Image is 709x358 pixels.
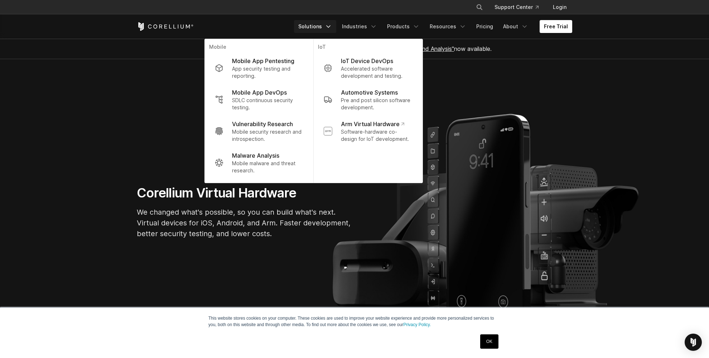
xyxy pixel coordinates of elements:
[137,185,352,201] h1: Corellium Virtual Hardware
[232,128,303,143] p: Mobile security research and introspection.
[208,315,501,328] p: This website stores cookies on your computer. These cookies are used to improve your website expe...
[467,1,572,14] div: Navigation Menu
[480,334,498,349] a: OK
[547,1,572,14] a: Login
[341,57,393,65] p: IoT Device DevOps
[341,65,413,80] p: Accelerated software development and testing.
[137,207,352,239] p: We changed what's possible, so you can build what's next. Virtual devices for iOS, Android, and A...
[403,322,431,327] a: Privacy Policy.
[294,20,336,33] a: Solutions
[318,43,418,52] p: IoT
[383,20,424,33] a: Products
[685,334,702,351] div: Open Intercom Messenger
[209,147,309,178] a: Malware Analysis Mobile malware and threat research.
[137,22,194,31] a: Corellium Home
[341,128,413,143] p: Software-hardware co-design for IoT development.
[341,88,398,97] p: Automotive Systems
[209,115,309,147] a: Vulnerability Research Mobile security research and introspection.
[341,120,404,128] p: Arm Virtual Hardware
[489,1,544,14] a: Support Center
[209,52,309,84] a: Mobile App Pentesting App security testing and reporting.
[294,20,572,33] div: Navigation Menu
[209,84,309,115] a: Mobile App DevOps SDLC continuous security testing.
[499,20,532,33] a: About
[425,20,471,33] a: Resources
[472,20,497,33] a: Pricing
[232,97,303,111] p: SDLC continuous security testing.
[473,1,486,14] button: Search
[209,43,309,52] p: Mobile
[232,120,293,128] p: Vulnerability Research
[232,65,303,80] p: App security testing and reporting.
[338,20,381,33] a: Industries
[318,115,418,147] a: Arm Virtual Hardware Software-hardware co-design for IoT development.
[232,151,279,160] p: Malware Analysis
[318,52,418,84] a: IoT Device DevOps Accelerated software development and testing.
[540,20,572,33] a: Free Trial
[232,57,294,65] p: Mobile App Pentesting
[232,88,287,97] p: Mobile App DevOps
[232,160,303,174] p: Mobile malware and threat research.
[341,97,413,111] p: Pre and post silicon software development.
[318,84,418,115] a: Automotive Systems Pre and post silicon software development.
